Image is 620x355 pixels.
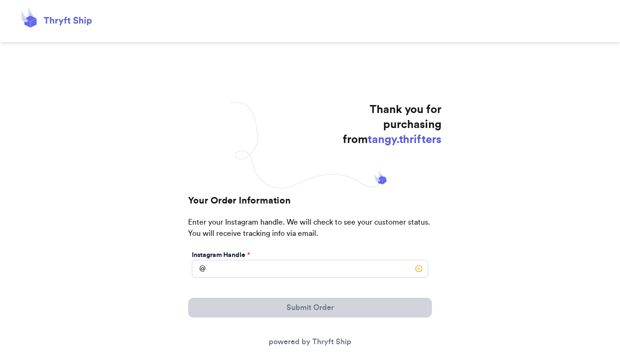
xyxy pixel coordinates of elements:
[188,194,432,217] h2: Your Order Information
[192,250,250,260] label: Instagram Handle
[269,338,351,346] a: powered by Thryft Ship
[188,298,432,317] button: Submit Order
[336,102,441,147] h1: Thank you for purchasing from
[188,217,432,249] p: Enter your Instagram handle. We will check to see your customer status. You will receive tracking...
[368,134,441,145] span: tangy.thrifters
[192,260,205,278] div: @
